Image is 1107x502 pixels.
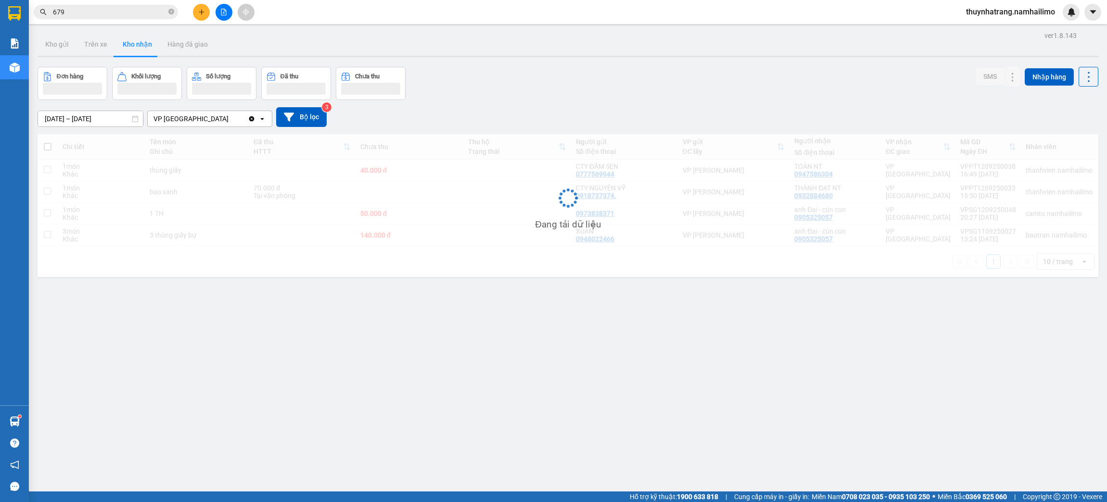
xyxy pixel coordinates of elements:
[168,9,174,14] span: close-circle
[261,67,331,100] button: Đã thu
[40,9,47,15] span: search
[193,4,210,21] button: plus
[131,73,161,80] div: Khối lượng
[242,9,249,15] span: aim
[112,67,182,100] button: Khối lượng
[53,7,166,17] input: Tìm tên, số ĐT hoặc mã đơn
[153,114,229,124] div: VP [GEOGRAPHIC_DATA]
[238,4,254,21] button: aim
[812,491,930,502] span: Miền Nam
[734,491,809,502] span: Cung cấp máy in - giấy in:
[336,67,406,100] button: Chưa thu
[18,415,21,418] sup: 1
[276,107,327,127] button: Bộ lọc
[966,493,1007,501] strong: 0369 525 060
[842,493,930,501] strong: 0708 023 035 - 0935 103 250
[10,63,20,73] img: warehouse-icon
[1089,8,1097,16] span: caret-down
[322,102,331,112] sup: 3
[160,33,216,56] button: Hàng đã giao
[8,6,21,21] img: logo-vxr
[976,68,1005,85] button: SMS
[932,495,935,499] span: ⚪️
[1014,491,1016,502] span: |
[115,33,160,56] button: Kho nhận
[630,491,718,502] span: Hỗ trợ kỹ thuật:
[76,33,115,56] button: Trên xe
[1054,493,1060,500] span: copyright
[38,111,143,126] input: Select a date range.
[677,493,718,501] strong: 1900 633 818
[1067,8,1076,16] img: icon-new-feature
[1084,4,1101,21] button: caret-down
[10,416,20,427] img: warehouse-icon
[198,9,205,15] span: plus
[258,115,266,123] svg: open
[216,4,232,21] button: file-add
[248,115,255,123] svg: Clear value
[280,73,298,80] div: Đã thu
[10,482,19,491] span: message
[38,67,107,100] button: Đơn hàng
[938,491,1007,502] span: Miền Bắc
[1025,68,1074,86] button: Nhập hàng
[535,217,601,232] div: Đang tải dữ liệu
[229,114,230,124] input: Selected VP Nha Trang.
[725,491,727,502] span: |
[10,460,19,469] span: notification
[38,33,76,56] button: Kho gửi
[10,38,20,49] img: solution-icon
[187,67,256,100] button: Số lượng
[10,439,19,448] span: question-circle
[220,9,227,15] span: file-add
[168,8,174,17] span: close-circle
[958,6,1063,18] span: thuynhatrang.namhailimo
[355,73,380,80] div: Chưa thu
[206,73,230,80] div: Số lượng
[57,73,83,80] div: Đơn hàng
[1044,30,1077,41] div: ver 1.8.143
